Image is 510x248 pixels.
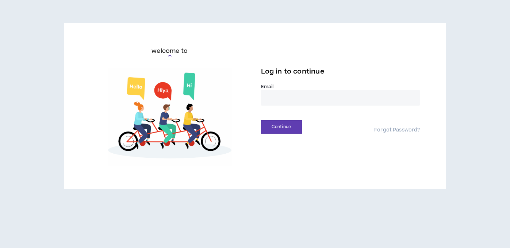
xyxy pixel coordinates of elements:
[90,68,249,166] img: Welcome to Wripple
[261,67,325,76] span: Log in to continue
[261,120,302,134] button: Continue
[152,47,188,55] h6: welcome to
[261,83,420,90] label: Email
[374,127,420,134] a: Forgot Password?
